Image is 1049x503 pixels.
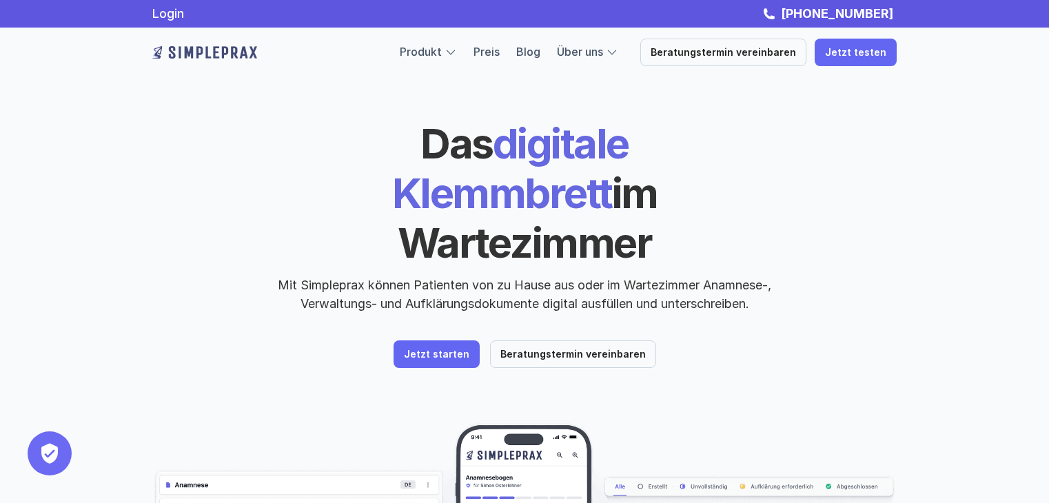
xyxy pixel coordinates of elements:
[473,45,500,59] a: Preis
[404,349,469,360] p: Jetzt starten
[394,340,480,368] a: Jetzt starten
[777,6,897,21] a: [PHONE_NUMBER]
[420,119,493,168] span: Das
[557,45,603,59] a: Über uns
[490,340,656,368] a: Beratungstermin vereinbaren
[640,39,806,66] a: Beratungstermin vereinbaren
[398,168,665,267] span: im Wartezimmer
[152,6,184,21] a: Login
[651,47,796,59] p: Beratungstermin vereinbaren
[266,276,783,313] p: Mit Simpleprax können Patienten von zu Hause aus oder im Wartezimmer Anamnese-, Verwaltungs- und ...
[815,39,897,66] a: Jetzt testen
[500,349,646,360] p: Beratungstermin vereinbaren
[825,47,886,59] p: Jetzt testen
[516,45,540,59] a: Blog
[781,6,893,21] strong: [PHONE_NUMBER]
[400,45,442,59] a: Produkt
[287,119,762,267] h1: digitale Klemmbrett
